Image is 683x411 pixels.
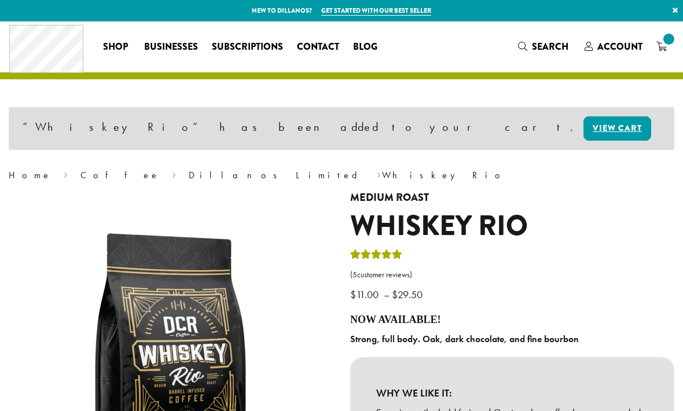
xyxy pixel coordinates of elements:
[392,288,398,301] span: $
[212,40,283,54] span: Subscriptions
[377,164,381,182] span: ›
[353,40,377,54] span: Blog
[350,248,402,265] div: Rated 5.00 out of 5
[103,40,128,54] span: Shop
[96,38,137,56] a: Shop
[583,116,651,141] a: View cart
[321,6,431,16] a: Get started with our best seller
[350,210,674,243] h1: Whiskey Rio
[392,288,425,301] bdi: 29.50
[172,164,176,182] span: ›
[376,383,648,403] b: WHY WE LIKE IT:
[80,169,160,181] a: Coffee
[352,270,357,280] span: 5
[144,40,198,54] span: Businesses
[384,288,390,301] span: –
[350,333,579,345] b: Strong, full body. Oak, dark chocolate, and fine bourbon
[350,192,674,204] h4: Medium Roast
[511,37,578,56] a: Search
[532,40,568,53] span: Search
[189,169,365,181] a: Dillanos Limited
[350,288,381,301] bdi: 11.00
[350,288,356,301] span: $
[350,314,674,326] h4: NOW AVAILABLE!
[597,40,642,53] span: Account
[64,164,68,182] span: ›
[9,107,674,150] div: “Whiskey Rio” has been added to your cart.
[9,168,674,182] nav: Breadcrumb
[297,40,339,54] span: Contact
[9,169,52,181] a: Home
[350,269,674,281] a: (5customer reviews)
